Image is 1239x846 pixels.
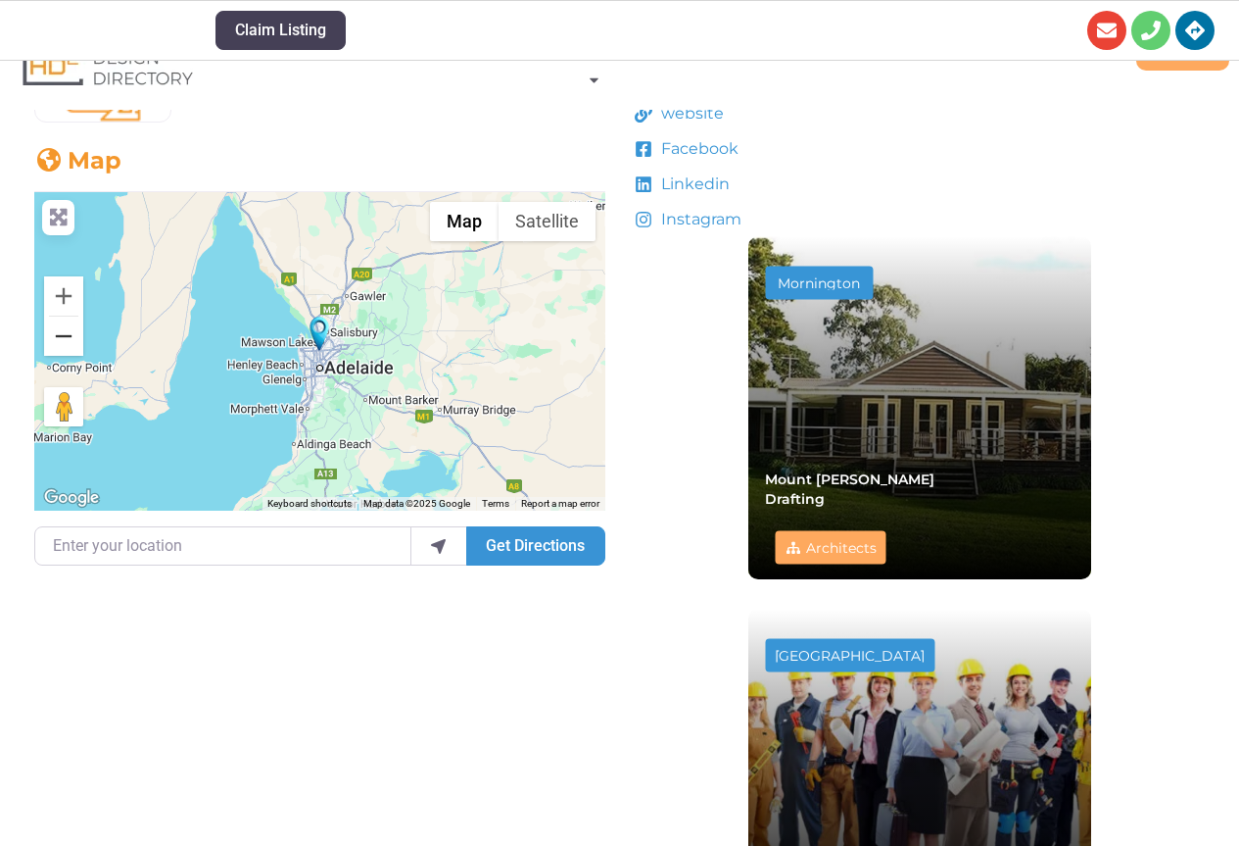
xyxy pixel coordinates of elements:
[521,498,599,509] a: Report a map error
[765,471,934,508] a: Mount [PERSON_NAME] Drafting
[34,526,411,566] input: Enter your location
[215,11,346,50] button: Claim Listing
[775,649,925,663] div: [GEOGRAPHIC_DATA]
[656,137,739,161] span: Facebook
[44,317,83,356] button: Zoom out
[310,317,329,351] div: Viliam Datko Design & Drafting
[410,526,467,566] div: use my location
[430,202,499,241] button: Show street map
[44,276,83,316] button: Zoom in
[656,208,741,231] span: Instagram
[656,173,730,196] span: Linkedin
[39,485,104,511] img: Google
[466,526,604,566] button: Get Directions
[499,202,596,241] button: Show satellite imagery
[656,102,724,125] span: website
[775,276,863,290] div: Mornington
[39,485,104,511] a: Open this area in Google Maps (opens a new window)
[267,497,352,511] button: Keyboard shortcuts
[44,387,83,426] button: Drag Pegman onto the map to open Street View
[806,539,877,557] a: Architects
[482,498,509,509] a: Terms (opens in new tab)
[363,498,470,509] span: Map data ©2025 Google
[34,146,121,174] a: Map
